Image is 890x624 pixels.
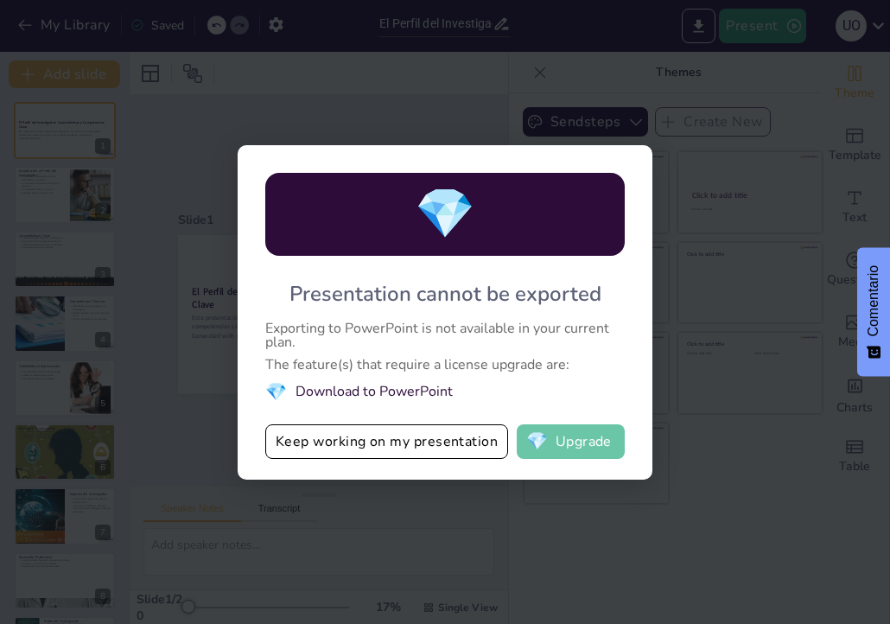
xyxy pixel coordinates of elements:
button: Comentarios - Mostrar encuesta [857,248,890,377]
button: diamondUpgrade [517,424,625,459]
div: Presentation cannot be exported [289,280,601,308]
span: diamond [415,181,475,247]
font: Comentario [866,265,880,337]
li: Download to PowerPoint [265,380,625,404]
span: diamond [526,433,548,450]
span: diamond [265,380,287,404]
div: Exporting to PowerPoint is not available in your current plan. [265,322,625,349]
button: Keep working on my presentation [265,424,508,459]
div: The feature(s) that require a license upgrade are: [265,358,625,372]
